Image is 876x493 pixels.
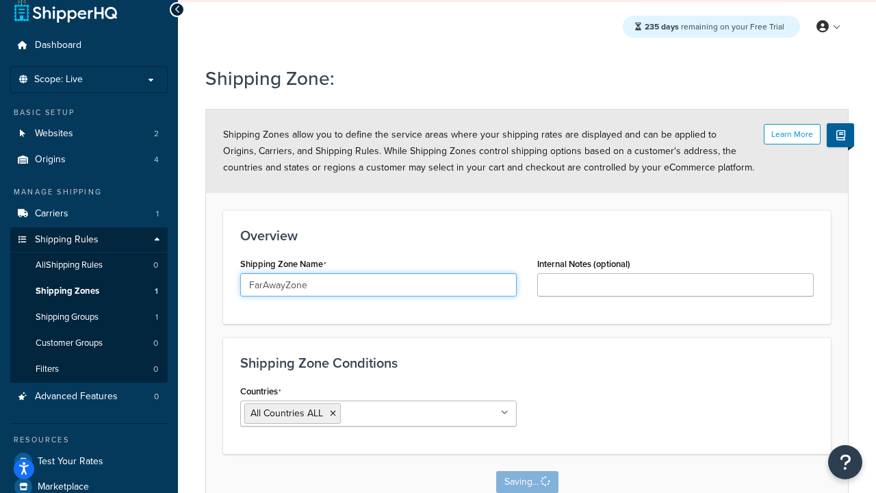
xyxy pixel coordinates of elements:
[645,21,679,33] strong: 235 days
[10,279,168,304] a: Shipping Zones1
[828,445,862,479] button: Open Resource Center
[10,121,168,147] li: Websites
[36,364,59,375] span: Filters
[10,33,168,58] a: Dashboard
[10,357,168,382] li: Filters
[10,147,168,173] li: Origins
[36,338,103,349] span: Customer Groups
[35,128,73,140] span: Websites
[155,312,158,323] span: 1
[154,154,159,166] span: 4
[36,260,103,271] span: All Shipping Rules
[10,384,168,409] li: Advanced Features
[35,391,118,403] span: Advanced Features
[35,208,68,220] span: Carriers
[156,208,159,220] span: 1
[155,286,158,297] span: 1
[36,312,99,323] span: Shipping Groups
[10,253,168,278] a: AllShipping Rules0
[10,449,168,474] a: Test Your Rates
[10,121,168,147] a: Websites2
[10,186,168,198] div: Manage Shipping
[10,107,168,118] div: Basic Setup
[645,21,784,33] span: remaining on your Free Trial
[10,331,168,356] li: Customer Groups
[10,331,168,356] a: Customer Groups0
[10,227,168,383] li: Shipping Rules
[10,384,168,409] a: Advanced Features0
[10,147,168,173] a: Origins4
[240,355,814,370] h3: Shipping Zone Conditions
[34,74,83,86] span: Scope: Live
[35,40,81,51] span: Dashboard
[10,201,168,227] li: Carriers
[10,201,168,227] a: Carriers1
[38,456,103,468] span: Test Your Rates
[154,128,159,140] span: 2
[537,259,630,269] label: Internal Notes (optional)
[10,434,168,446] div: Resources
[10,357,168,382] a: Filters0
[35,154,66,166] span: Origins
[250,406,323,420] span: All Countries ALL
[10,279,168,304] li: Shipping Zones
[223,127,754,175] span: Shipping Zones allow you to define the service areas where your shipping rates are displayed and ...
[36,286,99,297] span: Shipping Zones
[764,124,821,144] button: Learn More
[10,227,168,253] a: Shipping Rules
[10,305,168,330] li: Shipping Groups
[153,260,158,271] span: 0
[153,338,158,349] span: 0
[240,228,814,243] h3: Overview
[205,65,832,92] h1: Shipping Zone:
[38,481,89,493] span: Marketplace
[240,386,281,397] label: Countries
[827,123,854,147] button: Show Help Docs
[240,259,326,270] label: Shipping Zone Name
[154,391,159,403] span: 0
[153,364,158,375] span: 0
[10,305,168,330] a: Shipping Groups1
[35,234,99,246] span: Shipping Rules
